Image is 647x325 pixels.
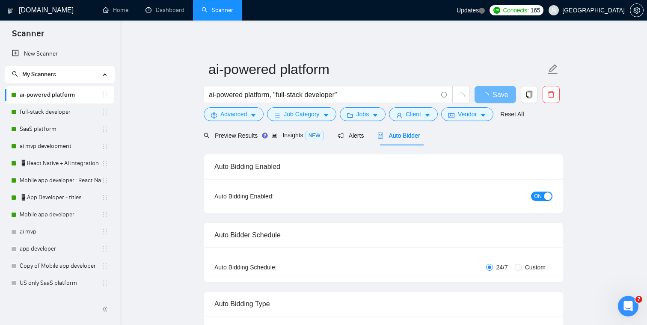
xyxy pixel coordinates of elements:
a: app developer [20,240,101,257]
span: search [204,133,210,139]
a: Reset All [500,109,524,119]
a: searchScanner [202,6,233,14]
span: area-chart [271,132,277,138]
span: user [396,112,402,118]
a: setting [630,7,644,14]
span: robot [377,133,383,139]
span: caret-down [480,112,486,118]
a: SaaS platform [20,121,101,138]
a: ai mvp [20,223,101,240]
span: 24/7 [493,263,511,272]
span: My Scanners [22,71,56,78]
span: Jobs [356,109,369,119]
a: 📱React Native + AI integration [20,155,101,172]
span: caret-down [323,112,329,118]
a: New Scanner [12,45,107,62]
li: Mobile app developer [5,206,114,223]
li: full-stack developer [5,103,114,121]
input: Scanner name... [208,59,546,80]
span: folder [347,112,353,118]
span: holder [101,143,108,150]
span: holder [101,160,108,167]
button: copy [521,86,538,103]
span: holder [101,109,108,115]
li: full-stack test - global [5,292,114,309]
button: Save [475,86,516,103]
a: US only SaaS platform [20,275,101,292]
li: Mobile app developer : React Native [5,172,114,189]
span: Job Category [284,109,319,119]
span: loading [482,92,493,99]
span: Custom [522,263,549,272]
a: ai-powered platform [20,86,101,103]
li: ai mvp development [5,138,114,155]
span: notification [338,133,344,139]
div: Auto Bidding Type [214,292,552,316]
span: Alerts [338,132,364,139]
span: user [551,7,557,13]
span: NEW [305,131,324,140]
span: holder [101,126,108,133]
span: Preview Results [204,132,258,139]
span: Vendor [458,109,477,119]
span: My Scanners [12,71,56,78]
a: Mobile app developer : React Native [20,172,101,189]
div: Auto Bidder Schedule [214,223,552,247]
span: holder [101,228,108,235]
span: ON [534,192,542,201]
span: Updates [457,7,479,14]
span: holder [101,92,108,98]
span: holder [101,280,108,287]
span: info-circle [441,92,447,97]
div: Auto Bidding Enabled: [214,192,327,201]
li: 📱React Native + AI integration [5,155,114,172]
a: full-stack developer [20,103,101,121]
input: Search Freelance Jobs... [209,89,437,100]
span: search [12,71,18,77]
iframe: Intercom live chat [618,296,638,316]
li: SaaS platform [5,121,114,138]
span: holder [101,177,108,184]
div: Tooltip anchor [261,132,269,139]
span: Connects: [503,6,528,15]
li: US only SaaS platform [5,275,114,292]
span: Insights [271,132,323,139]
span: holder [101,245,108,252]
span: copy [521,91,537,98]
span: holder [101,263,108,269]
a: Mobile app developer [20,206,101,223]
span: caret-down [424,112,430,118]
span: Advanced [220,109,247,119]
span: edit [547,64,558,75]
button: delete [543,86,560,103]
button: setting [630,3,644,17]
img: logo [7,4,13,18]
button: userClientcaret-down [389,107,438,121]
span: loading [457,92,465,100]
a: Copy of Mobile app developer [20,257,101,275]
li: New Scanner [5,45,114,62]
div: Auto Bidding Enabled [214,154,552,179]
li: ai mvp [5,223,114,240]
a: ai mvp development [20,138,101,155]
span: delete [543,91,559,98]
img: upwork-logo.png [493,7,500,14]
span: holder [101,211,108,218]
div: Auto Bidding Schedule: [214,263,327,272]
button: barsJob Categorycaret-down [267,107,336,121]
a: 📱App Developer - titles [20,189,101,206]
span: 7 [635,296,642,303]
span: Client [406,109,421,119]
span: idcard [448,112,454,118]
a: homeHome [103,6,128,14]
a: dashboardDashboard [145,6,184,14]
button: idcardVendorcaret-down [441,107,493,121]
span: caret-down [372,112,378,118]
button: folderJobscaret-down [340,107,386,121]
li: app developer [5,240,114,257]
li: Copy of Mobile app developer [5,257,114,275]
span: caret-down [250,112,256,118]
span: double-left [102,305,110,313]
span: holder [101,194,108,201]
